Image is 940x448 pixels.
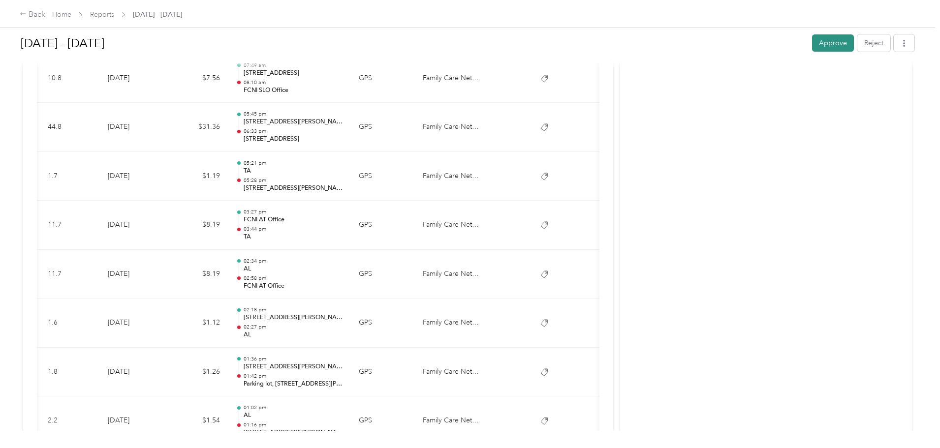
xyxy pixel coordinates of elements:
[244,135,343,144] p: [STREET_ADDRESS]
[244,404,343,411] p: 01:02 pm
[244,167,343,176] p: TA
[100,250,169,299] td: [DATE]
[244,380,343,388] p: Parking lot, [STREET_ADDRESS][PERSON_NAME]
[100,299,169,348] td: [DATE]
[133,9,182,20] span: [DATE] - [DATE]
[169,396,228,446] td: $1.54
[100,348,169,397] td: [DATE]
[415,396,489,446] td: Family Care Network
[351,348,415,397] td: GPS
[244,86,343,95] p: FCNI SLO Office
[857,34,890,52] button: Reject
[100,54,169,103] td: [DATE]
[885,393,940,448] iframe: Everlance-gr Chat Button Frame
[351,152,415,201] td: GPS
[100,152,169,201] td: [DATE]
[90,10,114,19] a: Reports
[244,275,343,282] p: 02:58 pm
[244,215,343,224] p: FCNI AT Office
[244,411,343,420] p: AL
[351,54,415,103] td: GPS
[415,152,489,201] td: Family Care Network
[169,348,228,397] td: $1.26
[244,306,343,313] p: 02:18 pm
[244,184,343,193] p: [STREET_ADDRESS][PERSON_NAME]
[244,79,343,86] p: 08:10 am
[40,250,100,299] td: 11.7
[351,396,415,446] td: GPS
[40,152,100,201] td: 1.7
[40,348,100,397] td: 1.8
[244,177,343,184] p: 05:28 pm
[100,201,169,250] td: [DATE]
[351,201,415,250] td: GPS
[20,9,45,21] div: Back
[244,160,343,167] p: 05:21 pm
[812,34,854,52] button: Approve
[244,421,343,428] p: 01:16 pm
[351,299,415,348] td: GPS
[415,299,489,348] td: Family Care Network
[52,10,71,19] a: Home
[415,54,489,103] td: Family Care Network
[244,128,343,135] p: 06:33 pm
[244,428,343,437] p: [STREET_ADDRESS][PERSON_NAME][PERSON_NAME]
[351,250,415,299] td: GPS
[244,324,343,330] p: 02:27 pm
[244,233,343,241] p: TA
[244,313,343,322] p: [STREET_ADDRESS][PERSON_NAME][PERSON_NAME]
[100,396,169,446] td: [DATE]
[169,152,228,201] td: $1.19
[244,265,343,273] p: AL
[351,103,415,152] td: GPS
[244,373,343,380] p: 01:42 pm
[40,299,100,348] td: 1.6
[415,348,489,397] td: Family Care Network
[415,103,489,152] td: Family Care Network
[169,103,228,152] td: $31.36
[40,201,100,250] td: 11.7
[244,118,343,126] p: [STREET_ADDRESS][PERSON_NAME]
[40,396,100,446] td: 2.2
[244,209,343,215] p: 03:27 pm
[169,299,228,348] td: $1.12
[244,356,343,362] p: 01:36 pm
[244,330,343,339] p: AL
[40,54,100,103] td: 10.8
[244,111,343,118] p: 05:45 pm
[40,103,100,152] td: 44.8
[169,250,228,299] td: $8.19
[169,54,228,103] td: $7.56
[415,201,489,250] td: Family Care Network
[415,250,489,299] td: Family Care Network
[244,282,343,291] p: FCNI AT Office
[244,226,343,233] p: 03:44 pm
[100,103,169,152] td: [DATE]
[21,31,805,55] h1: Aug 18 - 31, 2025
[169,201,228,250] td: $8.19
[244,69,343,78] p: [STREET_ADDRESS]
[244,258,343,265] p: 02:34 pm
[244,362,343,371] p: [STREET_ADDRESS][PERSON_NAME][PERSON_NAME]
